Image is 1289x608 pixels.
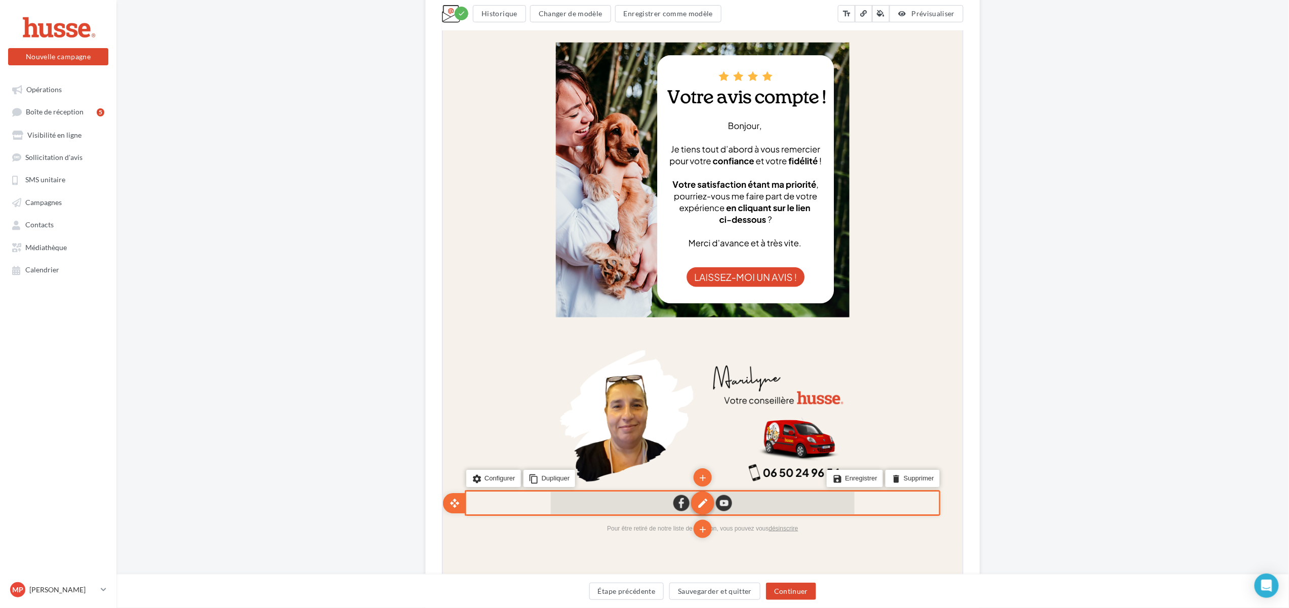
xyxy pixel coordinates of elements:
[6,102,110,121] a: Boîte de réception5
[448,554,458,568] i: delete
[615,5,721,22] button: Enregistrer comme modèle
[25,198,62,207] span: Campagnes
[29,585,97,595] p: [PERSON_NAME]
[97,108,104,116] div: 5
[1255,574,1279,598] div: Open Intercom Messenger
[6,193,110,211] a: Campagnes
[458,10,465,17] i: check
[6,215,110,233] a: Contacts
[455,7,468,20] div: Modifications enregistrées
[442,552,497,570] li: Supprimer le bloc
[6,170,110,188] a: SMS unitaire
[25,243,67,252] span: Médiathèque
[6,80,110,98] a: Opérations
[6,148,110,166] a: Sollicitation d'avis
[25,153,83,161] span: Sollicitation d'avis
[589,583,664,600] button: Étape précédente
[25,221,54,229] span: Contacts
[25,176,65,184] span: SMS unitaire
[8,48,108,65] button: Nouvelle campagne
[8,580,108,599] a: MP [PERSON_NAME]
[26,85,62,94] span: Opérations
[6,126,110,144] a: Visibilité en ligne
[26,108,84,116] span: Boîte de réception
[912,9,955,18] span: Prévisualiser
[25,266,59,274] span: Calendrier
[838,5,855,22] button: text_fields
[842,9,851,19] i: text_fields
[473,5,526,22] button: Historique
[27,131,82,139] span: Visibilité en ligne
[530,5,611,22] button: Changer de modèle
[766,583,816,600] button: Continuer
[890,5,963,22] button: Prévisualiser
[669,583,760,600] button: Sauvegarder et quitter
[12,585,23,595] span: MP
[6,260,110,278] a: Calendrier
[6,238,110,256] a: Médiathèque
[7,580,17,590] i: open_with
